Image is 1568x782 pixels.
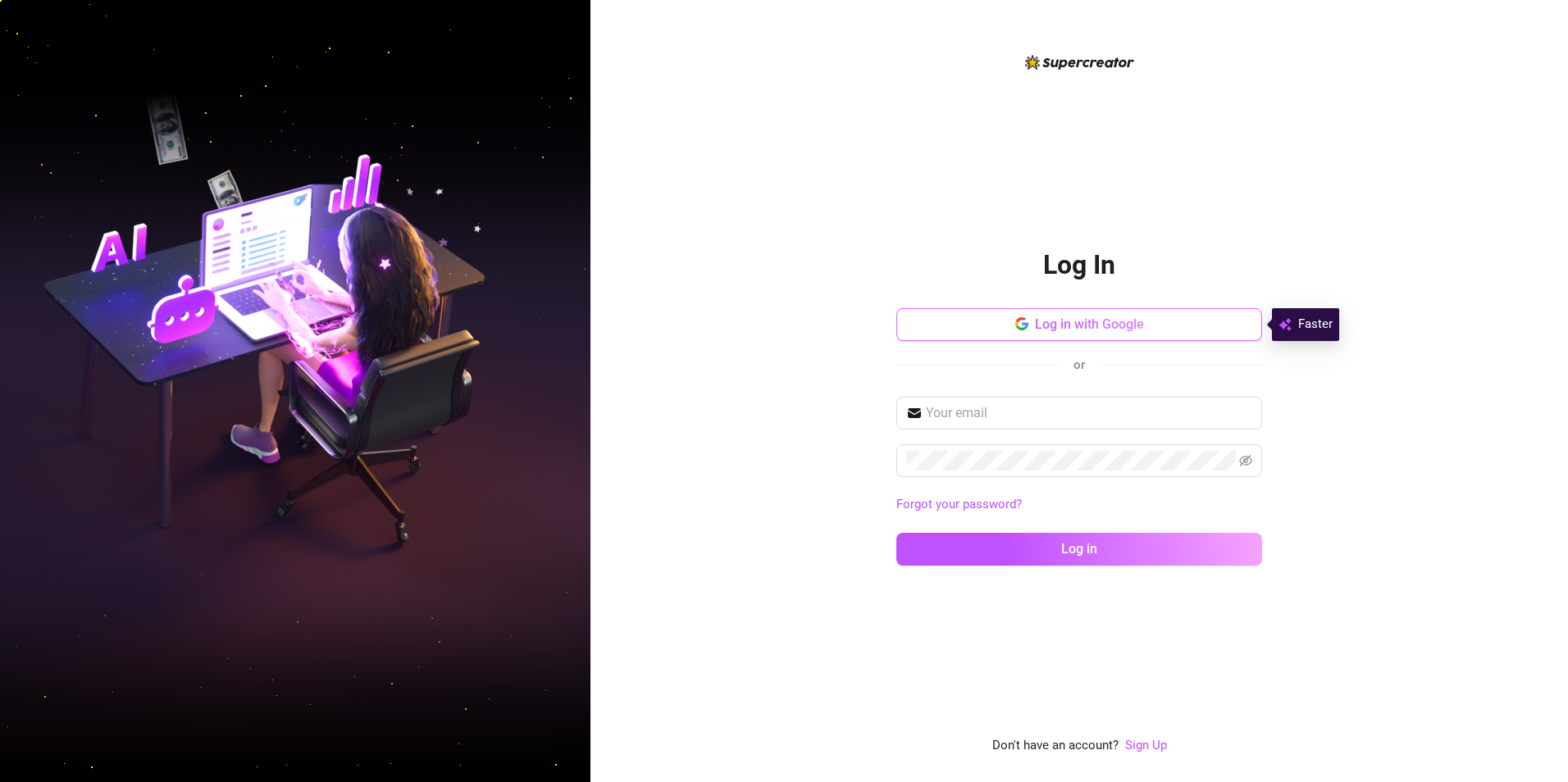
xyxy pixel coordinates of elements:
[896,497,1022,511] a: Forgot your password?
[1298,315,1333,334] span: Faster
[1061,541,1097,557] span: Log in
[896,308,1262,341] button: Log in with Google
[1125,738,1167,752] a: Sign Up
[1073,357,1085,372] span: or
[992,736,1119,756] span: Don't have an account?
[1035,316,1144,332] span: Log in with Google
[1043,248,1115,282] h2: Log In
[1239,454,1252,467] span: eye-invisible
[896,495,1262,515] a: Forgot your password?
[1025,55,1134,70] img: logo-BBDzfeDw.svg
[1279,315,1292,334] img: svg%3e
[1125,736,1167,756] a: Sign Up
[896,533,1262,566] button: Log in
[926,403,1252,423] input: Your email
